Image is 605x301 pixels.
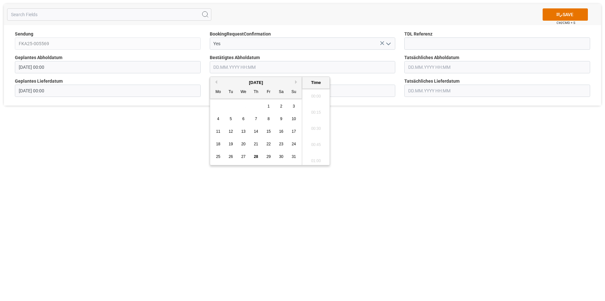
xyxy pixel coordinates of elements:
span: 17 [292,129,296,134]
span: 25 [216,154,220,159]
div: Tu [227,88,235,96]
span: Geplantes Lieferdatum [15,78,63,85]
div: Th [252,88,260,96]
div: Choose Sunday, August 24th, 2025 [290,140,298,148]
input: DD.MM.YYYY HH:MM [210,61,396,73]
div: Choose Friday, August 29th, 2025 [265,153,273,161]
div: Choose Thursday, August 14th, 2025 [252,128,260,136]
span: 6 [242,117,245,121]
div: [DATE] [210,79,302,86]
span: 19 [228,142,233,146]
span: 7 [255,117,257,121]
span: 23 [279,142,283,146]
div: Choose Tuesday, August 19th, 2025 [227,140,235,148]
span: 13 [241,129,245,134]
span: 5 [230,117,232,121]
span: Tatsächliches Abholdatum [404,54,459,61]
span: 22 [266,142,271,146]
div: Choose Saturday, August 2nd, 2025 [277,102,285,110]
div: Choose Friday, August 22nd, 2025 [265,140,273,148]
div: month 2025-08 [212,100,300,163]
div: Choose Tuesday, August 26th, 2025 [227,153,235,161]
span: 12 [228,129,233,134]
button: Next Month [295,80,299,84]
span: Geplantes Abholdatum [15,54,62,61]
span: 30 [279,154,283,159]
div: Su [290,88,298,96]
div: We [239,88,248,96]
input: Search Fields [7,8,211,21]
span: 31 [292,154,296,159]
input: DD.MM.YYYY HH:MM [404,61,590,73]
input: DD.MM.YYYY HH:MM [404,85,590,97]
input: DD.MM.YYYY HH:MM [15,85,201,97]
span: 3 [293,104,295,109]
span: 8 [268,117,270,121]
div: Choose Thursday, August 7th, 2025 [252,115,260,123]
span: 1 [268,104,270,109]
span: 24 [292,142,296,146]
span: 18 [216,142,220,146]
span: Sendung [15,31,33,37]
div: Choose Saturday, August 23rd, 2025 [277,140,285,148]
span: Tatsächliches Lieferdatum [404,78,460,85]
span: 16 [279,129,283,134]
div: Choose Wednesday, August 27th, 2025 [239,153,248,161]
div: Choose Sunday, August 31st, 2025 [290,153,298,161]
div: Mo [214,88,222,96]
div: Choose Wednesday, August 13th, 2025 [239,128,248,136]
span: 27 [241,154,245,159]
div: Choose Sunday, August 17th, 2025 [290,128,298,136]
button: open menu [383,39,393,49]
span: 9 [280,117,282,121]
div: Choose Saturday, August 9th, 2025 [277,115,285,123]
span: 26 [228,154,233,159]
span: Ctrl/CMD + S [557,20,575,25]
button: SAVE [543,8,588,21]
button: Previous Month [213,80,217,84]
div: Choose Monday, August 25th, 2025 [214,153,222,161]
div: Choose Friday, August 1st, 2025 [265,102,273,110]
div: Choose Thursday, August 21st, 2025 [252,140,260,148]
div: Choose Monday, August 11th, 2025 [214,128,222,136]
div: Fr [265,88,273,96]
div: Choose Friday, August 8th, 2025 [265,115,273,123]
div: Sa [277,88,285,96]
div: Choose Sunday, August 3rd, 2025 [290,102,298,110]
div: Choose Sunday, August 10th, 2025 [290,115,298,123]
div: Choose Wednesday, August 6th, 2025 [239,115,248,123]
span: 15 [266,129,271,134]
div: Choose Thursday, August 28th, 2025 [252,153,260,161]
div: Choose Saturday, August 16th, 2025 [277,128,285,136]
input: DD.MM.YYYY HH:MM [15,61,201,73]
span: 20 [241,142,245,146]
div: Choose Monday, August 18th, 2025 [214,140,222,148]
div: Choose Tuesday, August 12th, 2025 [227,128,235,136]
div: Choose Saturday, August 30th, 2025 [277,153,285,161]
span: 28 [254,154,258,159]
span: TDL Referenz [404,31,432,37]
div: Time [304,79,328,86]
span: 29 [266,154,271,159]
span: Bestätigtes Abholdatum [210,54,260,61]
span: 2 [280,104,282,109]
div: Choose Friday, August 15th, 2025 [265,128,273,136]
span: 11 [216,129,220,134]
span: 4 [217,117,219,121]
span: 14 [254,129,258,134]
div: Choose Wednesday, August 20th, 2025 [239,140,248,148]
div: Choose Monday, August 4th, 2025 [214,115,222,123]
span: 10 [292,117,296,121]
div: Choose Tuesday, August 5th, 2025 [227,115,235,123]
span: BookingRequestConfirmation [210,31,271,37]
span: 21 [254,142,258,146]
